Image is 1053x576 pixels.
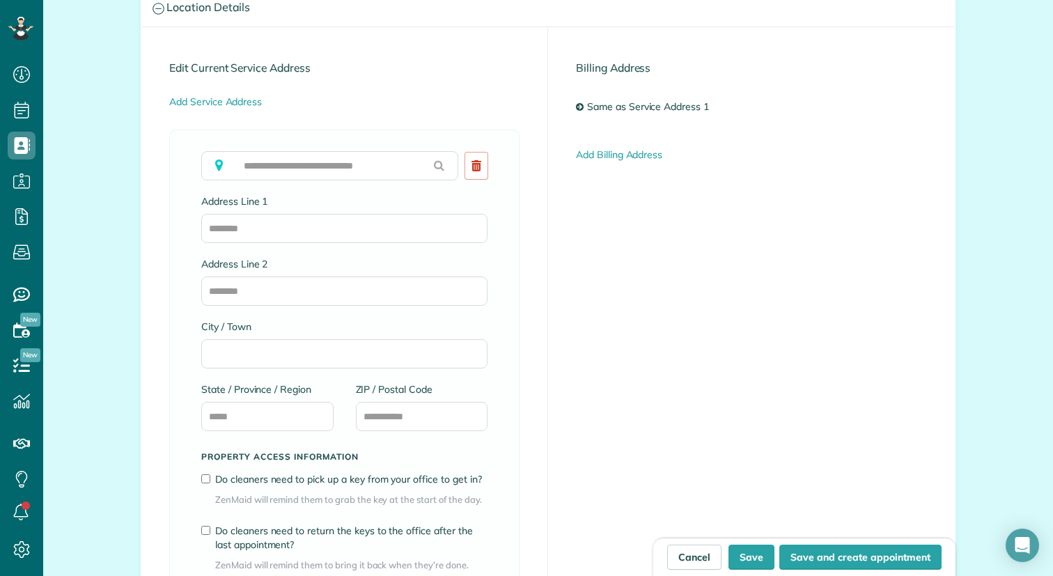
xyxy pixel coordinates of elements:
[1006,529,1039,562] div: Open Intercom Messenger
[667,545,721,570] a: Cancel
[201,257,487,271] label: Address Line 2
[201,526,210,535] input: Do cleaners need to return the keys to the office after the last appointment?
[584,95,719,120] a: Same as Service Address 1
[201,452,487,461] h5: Property access information
[20,313,40,327] span: New
[201,382,334,396] label: State / Province / Region
[201,320,487,334] label: City / Town
[215,559,487,572] span: ZenMaid will remind them to bring it back when they’re done.
[201,194,487,208] label: Address Line 1
[576,62,927,74] h4: Billing Address
[779,545,942,570] button: Save and create appointment
[201,474,210,483] input: Do cleaners need to pick up a key from your office to get in?
[215,524,487,552] label: Do cleaners need to return the keys to the office after the last appointment?
[728,545,774,570] button: Save
[20,348,40,362] span: New
[169,95,262,108] a: Add Service Address
[215,472,487,486] label: Do cleaners need to pick up a key from your office to get in?
[576,148,662,161] a: Add Billing Address
[215,493,487,506] span: ZenMaid will remind them to grab the key at the start of the day.
[169,62,520,74] h4: Edit Current Service Address
[356,382,488,396] label: ZIP / Postal Code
